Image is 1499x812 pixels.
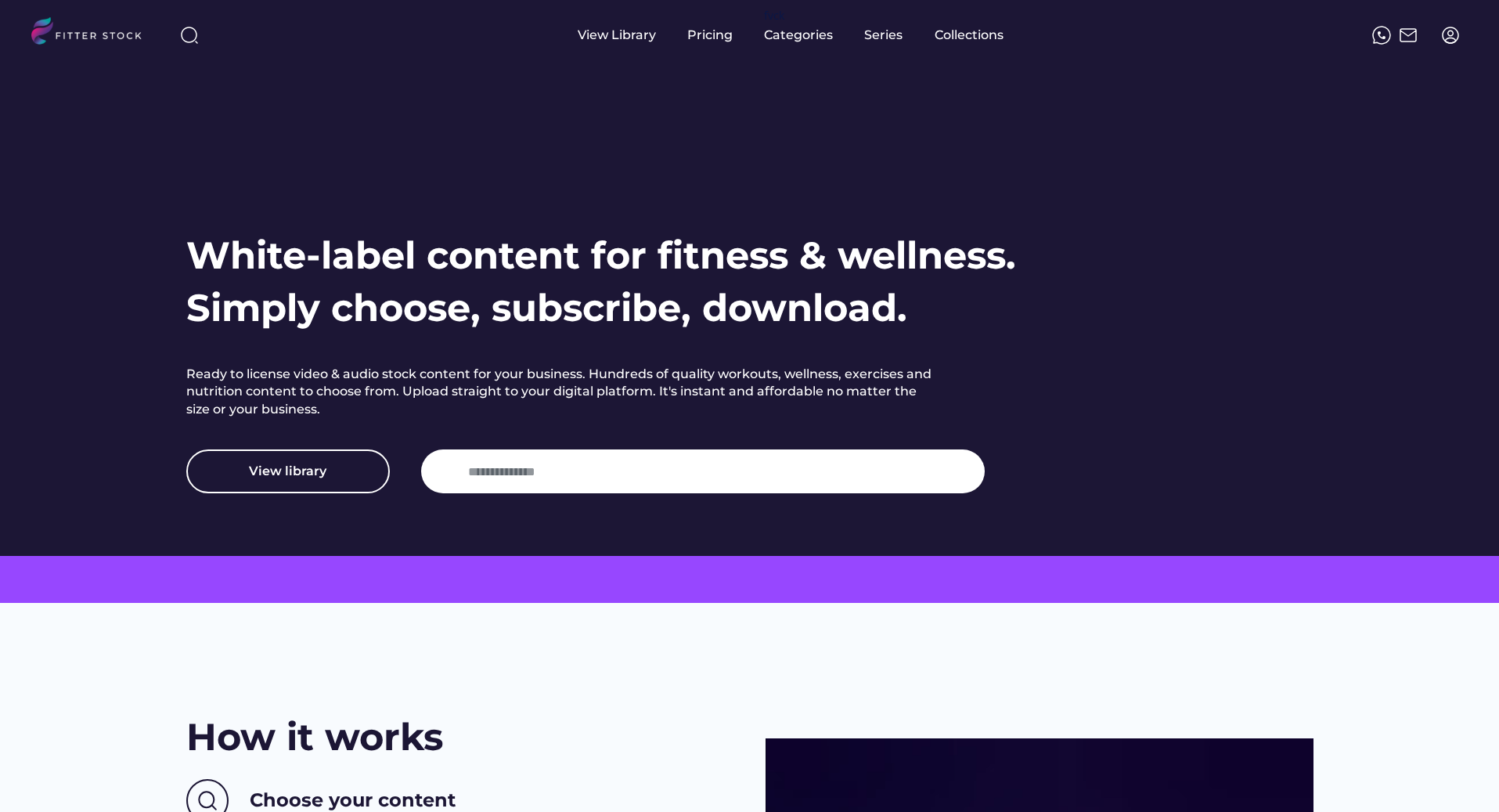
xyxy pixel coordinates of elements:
[864,27,903,44] div: Series
[935,27,1004,44] div: Collections
[1441,26,1460,45] img: profile-circle.svg
[578,27,656,44] div: View Library
[31,17,155,49] img: LOGO.svg
[1399,26,1418,45] img: Frame%2051.svg
[180,26,199,45] img: search-normal%203.svg
[1372,26,1391,45] img: meteor-icons_whatsapp%20%281%29.svg
[186,366,938,418] h2: Ready to license video & audio stock content for your business. Hundreds of quality workouts, wel...
[764,8,784,23] div: fvck
[687,27,733,44] div: Pricing
[186,711,443,763] h2: How it works
[186,229,1016,334] h1: White-label content for fitness & wellness. Simply choose, subscribe, download.
[437,462,456,481] img: yH5BAEAAAAALAAAAAABAAEAAAIBRAA7
[764,27,833,44] div: Categories
[186,449,390,493] button: View library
